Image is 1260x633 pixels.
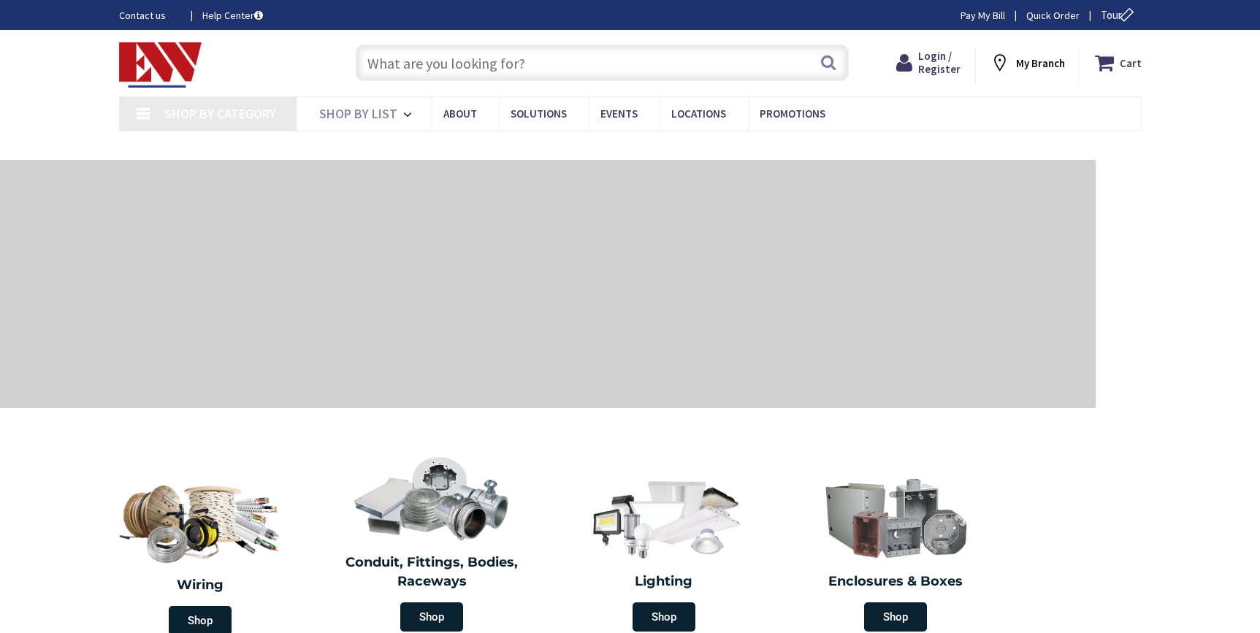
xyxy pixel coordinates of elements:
img: Electrical Wholesalers, Inc. [119,42,202,88]
span: Solutions [511,107,567,120]
span: Shop [633,602,695,632]
a: Quick Order [1026,8,1080,23]
span: Login / Register [918,49,961,76]
h2: Wiring [91,576,309,595]
div: My Branch [990,50,1065,76]
strong: Cart [1120,50,1142,76]
a: Login / Register [896,50,961,76]
strong: My Branch [1016,56,1065,70]
span: Events [600,107,638,120]
span: Shop By Category [164,105,276,122]
a: Help Center [202,8,263,23]
input: What are you looking for? [356,45,849,81]
span: Shop [864,602,927,632]
span: Shop By List [319,105,397,122]
h2: Enclosures & Boxes [791,572,1001,591]
span: Locations [671,107,726,120]
a: Contact us [119,8,179,23]
span: Promotions [760,107,825,120]
h2: Lighting [559,572,769,591]
a: Pay My Bill [961,8,1005,23]
a: Cart [1095,50,1142,76]
span: Shop [400,602,463,632]
h2: Conduit, Fittings, Bodies, Raceways [327,553,538,591]
span: Tour [1101,8,1138,22]
span: About [443,107,477,120]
